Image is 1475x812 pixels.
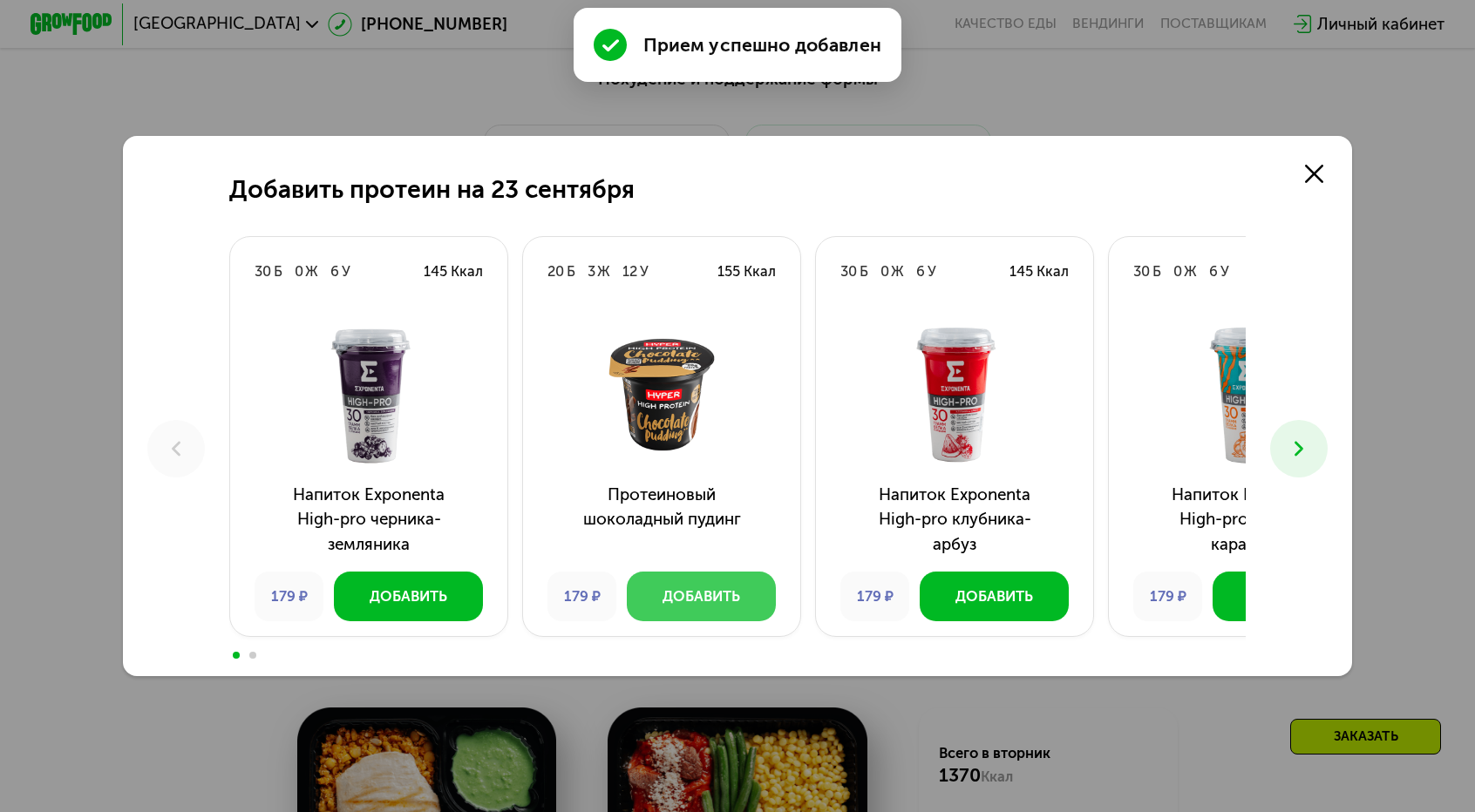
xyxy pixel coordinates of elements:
[1133,572,1201,620] div: 179 ₽
[305,261,318,282] div: Ж
[334,572,483,620] button: Добавить
[1220,261,1229,282] div: У
[1152,261,1161,282] div: Б
[424,261,483,282] div: 145 Ккал
[840,572,908,620] div: 179 ₽
[547,572,615,620] div: 179 ₽
[1009,261,1069,282] div: 145 Ккал
[640,261,649,282] div: У
[567,261,575,282] div: Б
[247,323,491,467] img: Напиток Exponenta High-pro черника-земляника
[1133,261,1150,282] div: 30
[547,261,564,282] div: 20
[523,483,800,557] h3: Протеиновый шоколадный пудинг
[627,572,776,620] button: Добавить
[920,572,1069,620] button: Добавить
[588,261,595,282] div: 3
[816,483,1093,557] h3: Напиток Exponenta High-pro клубника-арбуз
[928,261,936,282] div: У
[955,586,1033,607] div: Добавить
[597,261,610,282] div: Ж
[1125,323,1370,467] img: Напиток Exponenta High-pro соленая карамель
[622,261,637,282] div: 12
[255,261,271,282] div: 30
[880,261,889,282] div: 0
[370,586,447,607] div: Добавить
[663,586,740,607] div: Добавить
[342,261,350,282] div: У
[540,323,784,467] img: Протеиновый шоколадный пудинг
[1109,483,1386,557] h3: Напиток Exponenta High-pro соленая карамель
[274,261,282,282] div: Б
[255,572,323,620] div: 179 ₽
[833,323,1077,467] img: Напиток Exponenta High-pro клубника-арбуз
[229,175,635,204] h2: Добавить протеин на 23 сентября
[1184,261,1197,282] div: Ж
[643,33,881,58] div: Прием успешно добавлен
[295,261,303,282] div: 0
[891,261,904,282] div: Ж
[916,261,925,282] div: 6
[1173,261,1182,282] div: 0
[1209,261,1218,282] div: 6
[594,29,627,62] img: Success
[330,261,339,282] div: 6
[840,261,857,282] div: 30
[230,483,507,557] h3: Напиток Exponenta High-pro черника-земляника
[860,261,868,282] div: Б
[717,261,776,282] div: 155 Ккал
